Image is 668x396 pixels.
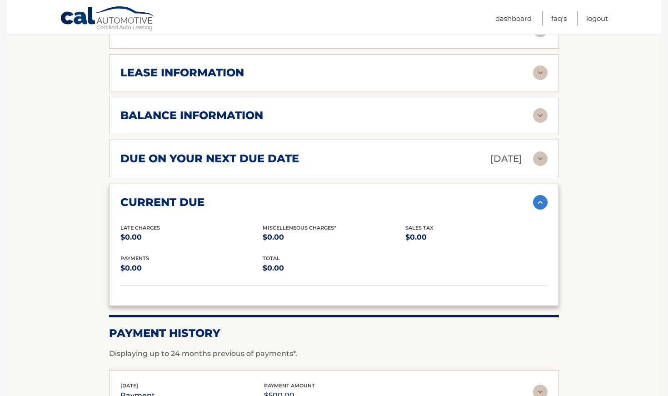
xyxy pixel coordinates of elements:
[264,382,315,389] span: payment amount
[120,152,299,165] h2: due on your next due date
[263,255,280,261] span: total
[120,231,263,244] p: $0.00
[120,109,263,122] h2: balance information
[586,11,608,26] a: Logout
[490,151,522,167] p: [DATE]
[120,382,138,389] span: [DATE]
[551,11,567,26] a: FAQ's
[120,195,204,209] h2: current due
[263,231,405,244] p: $0.00
[263,262,405,275] p: $0.00
[495,11,532,26] a: Dashboard
[263,225,336,231] span: Miscelleneous Charges*
[533,108,548,123] img: accordion-rest.svg
[405,231,548,244] p: $0.00
[109,348,559,359] p: Displaying up to 24 months previous of payments*.
[405,225,434,231] span: Sales Tax
[533,151,548,166] img: accordion-rest.svg
[533,195,548,210] img: accordion-active.svg
[120,255,149,261] span: payments
[120,262,263,275] p: $0.00
[60,6,155,32] a: Cal Automotive
[533,65,548,80] img: accordion-rest.svg
[120,66,244,80] h2: lease information
[120,225,160,231] span: Late Charges
[109,326,559,340] h2: Payment History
